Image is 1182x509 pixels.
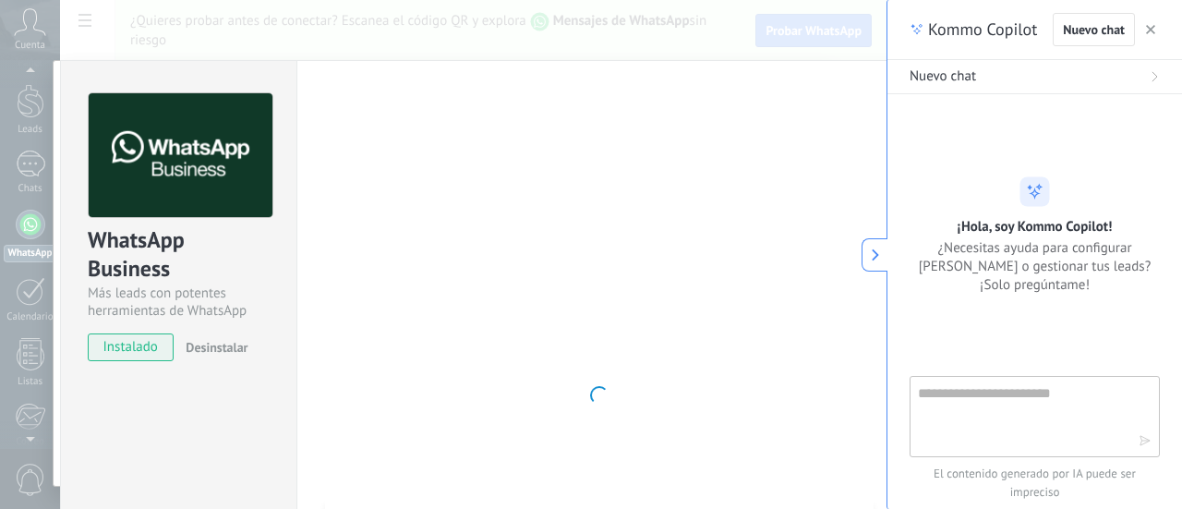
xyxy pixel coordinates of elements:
[88,225,270,285] div: WhatsApp Business
[89,333,173,361] span: instalado
[887,60,1182,94] button: Nuevo chat
[1053,13,1135,46] button: Nuevo chat
[910,238,1160,294] span: ¿Necesitas ayuda para configurar [PERSON_NAME] o gestionar tus leads? ¡Solo pregúntame!
[1063,23,1125,36] span: Nuevo chat
[928,18,1037,41] span: Kommo Copilot
[89,93,272,218] img: logo_main.png
[178,333,247,361] button: Desinstalar
[88,285,270,320] div: Más leads con potentes herramientas de WhatsApp
[910,67,976,86] span: Nuevo chat
[958,217,1113,235] h2: ¡Hola, soy Kommo Copilot!
[910,465,1160,502] span: El contenido generado por IA puede ser impreciso
[186,339,247,356] span: Desinstalar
